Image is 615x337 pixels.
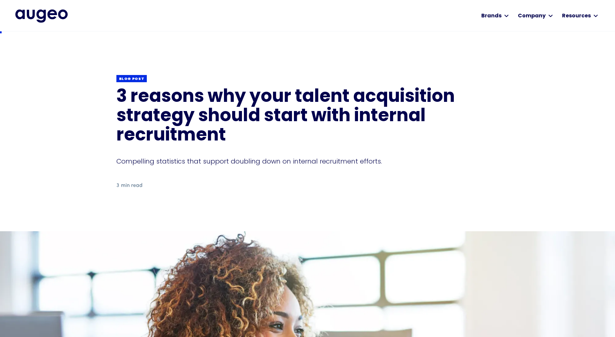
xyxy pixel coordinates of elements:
[481,12,502,20] div: Brands
[121,182,143,190] div: min read
[15,9,68,23] img: Augeo's full logo in midnight blue.
[116,182,119,190] div: 3
[119,77,145,82] div: Blog post
[116,157,499,166] div: Compelling statistics that support doubling down on internal recruitment efforts.
[116,88,499,146] h1: 3 reasons why your talent acquisition strategy should start with internal recruitment
[15,9,68,23] a: home
[518,12,546,20] div: Company
[562,12,591,20] div: Resources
